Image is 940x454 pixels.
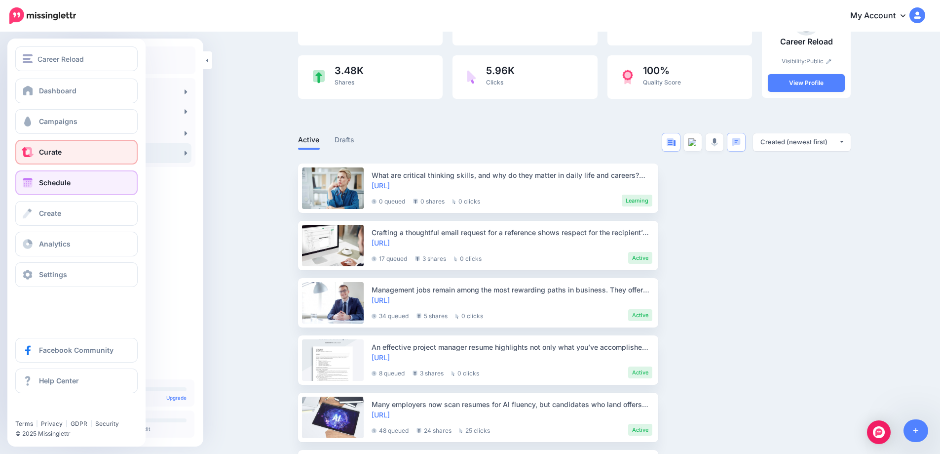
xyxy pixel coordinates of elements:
[335,134,355,146] a: Drafts
[9,7,76,24] img: Missinglettr
[415,252,446,264] li: 3 shares
[455,309,483,321] li: 0 clicks
[643,66,681,76] span: 100%
[15,369,138,393] a: Help Center
[491,25,513,33] span: Queued
[372,371,376,376] img: clock-grey-darker.png
[15,79,138,103] a: Dashboard
[753,133,851,151] button: Created (newest first)
[459,424,490,436] li: 25 clicks
[66,420,68,427] span: |
[372,309,409,321] li: 34 queued
[451,367,479,378] li: 0 clicks
[372,256,376,261] img: clock-grey-darker.png
[413,199,418,204] img: share-grey.png
[688,138,697,146] img: video--grey.png
[15,429,144,439] li: © 2025 Missinglettr
[372,342,652,352] div: An effective project manager resume highlights not only what you’ve accomplished but also how you...
[372,424,409,436] li: 48 queued
[667,138,676,146] img: article-blue.png
[298,134,320,146] a: Active
[372,227,652,238] div: Crafting a thoughtful email request for a reference shows respect for the recipient’s time and re...
[372,170,652,180] div: What are critical thinking skills, and why do they matter in daily life and careers? Learn how to...
[372,411,390,419] a: [URL]
[15,140,138,165] a: Curate
[867,420,891,444] div: Open Intercom Messenger
[628,424,652,436] li: Active
[39,209,61,217] span: Create
[416,313,421,319] img: share-grey.png
[15,338,138,363] a: Facebook Community
[372,353,390,362] a: [URL]
[628,309,652,321] li: Active
[622,70,633,84] img: prize-red.png
[760,137,839,147] div: Created (newest first)
[454,252,482,264] li: 0 clicks
[15,46,138,71] button: Career Reload
[39,148,62,156] span: Curate
[372,195,405,206] li: 0 queued
[39,270,67,279] span: Settings
[39,117,77,125] span: Campaigns
[23,54,33,63] img: menu.png
[372,252,407,264] li: 17 queued
[39,346,113,354] span: Facebook Community
[768,74,845,92] a: View Profile
[90,420,92,427] span: |
[622,195,652,206] li: Learning
[628,367,652,378] li: Active
[38,53,84,65] span: Career Reload
[15,170,138,195] a: Schedule
[486,79,503,86] span: Clicks
[336,25,351,33] span: Posts
[806,57,831,65] a: Public
[826,59,831,64] img: pencil.png
[732,138,741,146] img: chat-square-blue.png
[840,4,925,28] a: My Account
[372,367,405,378] li: 8 queued
[335,79,354,86] span: Shares
[628,252,652,264] li: Active
[486,66,515,76] span: 5.96K
[452,195,480,206] li: 0 clicks
[459,428,463,433] img: pointer-grey.png
[416,424,451,436] li: 24 shares
[372,399,652,410] div: Many employers now scan resumes for AI fluency, but candidates who land offers are the ones who s...
[15,109,138,134] a: Campaigns
[372,314,376,319] img: clock-grey-darker.png
[768,36,845,48] p: Career Reload
[413,195,445,206] li: 0 shares
[15,420,33,427] a: Terms
[39,178,71,187] span: Schedule
[372,296,390,304] a: [URL]
[313,70,325,83] img: share-green.png
[15,262,138,287] a: Settings
[372,239,390,247] a: [URL]
[413,371,417,376] img: share-grey.png
[454,256,457,261] img: pointer-grey.png
[39,376,79,385] span: Help Center
[451,371,455,376] img: pointer-grey.png
[39,86,76,95] span: Dashboard
[455,314,459,319] img: pointer-grey.png
[416,428,421,433] img: share-grey.png
[39,240,71,248] span: Analytics
[413,367,444,378] li: 3 shares
[372,428,376,433] img: clock-grey-darker.png
[452,199,456,204] img: pointer-grey.png
[41,420,63,427] a: Privacy
[643,79,681,86] span: Quality Score
[416,309,448,321] li: 5 shares
[71,420,87,427] a: GDPR
[335,66,364,76] span: 3.48K
[711,138,718,147] img: microphone-grey.png
[15,406,90,415] iframe: Twitter Follow Button
[372,285,652,295] div: Management jobs remain among the most rewarding paths in business. They offer leadership, influen...
[415,256,420,261] img: share-grey.png
[15,201,138,226] a: Create
[15,232,138,256] a: Analytics
[36,420,38,427] span: |
[648,25,675,33] span: Audience
[95,420,119,427] a: Security
[372,181,390,190] a: [URL]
